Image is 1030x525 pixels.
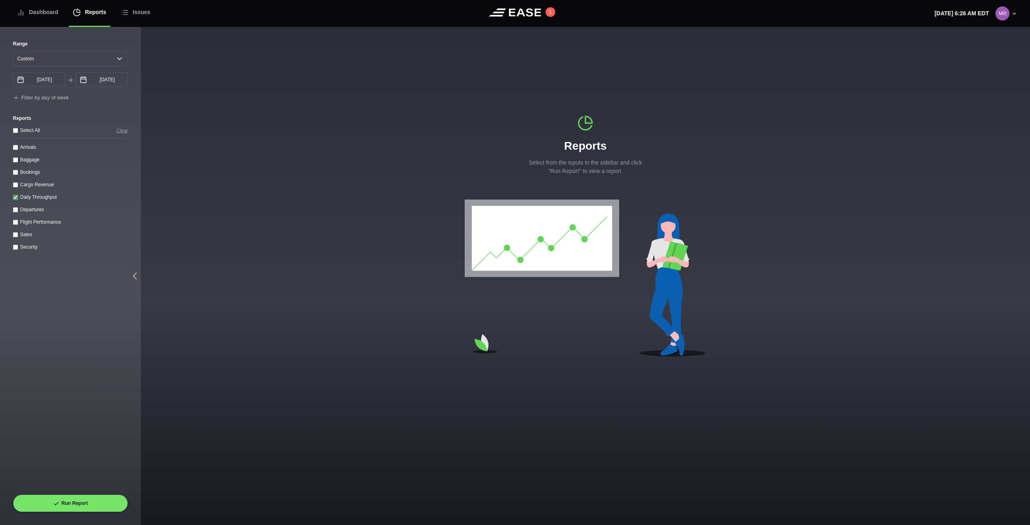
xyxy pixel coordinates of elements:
[20,144,36,150] label: Arrivals
[525,138,646,154] h1: Reports
[116,126,128,135] button: Clear
[20,232,32,237] label: Sales
[20,207,44,212] label: Departures
[935,9,989,18] p: [DATE] 6:26 AM EDT
[13,72,65,87] input: mm/dd/yyyy
[546,7,555,17] button: 1
[20,169,40,175] label: Bookings
[20,194,57,200] label: Daily Throughput
[20,157,39,163] label: Baggage
[13,40,128,47] label: Range
[20,219,61,225] label: Flight Performance
[13,115,128,122] label: Reports
[20,182,54,187] label: Cargo Revenue
[76,72,128,87] input: mm/dd/yyyy
[13,494,128,512] button: Run Report
[525,115,646,175] div: Reports
[20,128,40,133] label: Select All
[525,159,646,175] p: Select from the inputs in the sidebar and click "Run Report" to view a report.
[13,95,69,101] button: Filter by day of week
[995,6,1009,21] img: 0b2ed616698f39eb9cebe474ea602d52
[20,244,37,250] label: Security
